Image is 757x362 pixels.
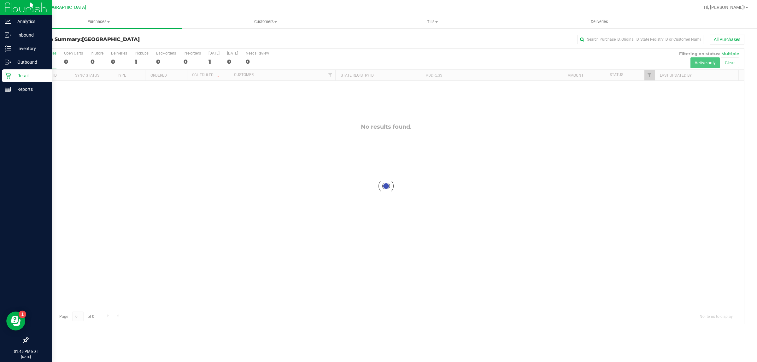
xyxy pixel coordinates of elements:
inline-svg: Reports [5,86,11,92]
p: Reports [11,85,49,93]
input: Search Purchase ID, Original ID, State Registry ID or Customer Name... [577,35,703,44]
p: Retail [11,72,49,79]
p: [DATE] [3,354,49,359]
iframe: Resource center [6,312,25,330]
p: Inventory [11,45,49,52]
inline-svg: Retail [5,73,11,79]
inline-svg: Inbound [5,32,11,38]
a: Customers [182,15,349,28]
span: Customers [182,19,349,25]
button: All Purchases [710,34,744,45]
span: Purchases [15,19,182,25]
span: [GEOGRAPHIC_DATA] [43,5,86,10]
a: Tills [349,15,516,28]
p: Analytics [11,18,49,25]
iframe: Resource center unread badge [19,311,26,318]
p: Outbound [11,58,49,66]
inline-svg: Analytics [5,18,11,25]
inline-svg: Inventory [5,45,11,52]
span: Deliveries [582,19,617,25]
a: Deliveries [516,15,683,28]
span: Tills [349,19,515,25]
h3: Purchase Summary: [28,37,267,42]
span: [GEOGRAPHIC_DATA] [82,36,140,42]
inline-svg: Outbound [5,59,11,65]
p: 01:45 PM EDT [3,349,49,354]
a: Purchases [15,15,182,28]
span: Hi, [PERSON_NAME]! [704,5,745,10]
p: Inbound [11,31,49,39]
